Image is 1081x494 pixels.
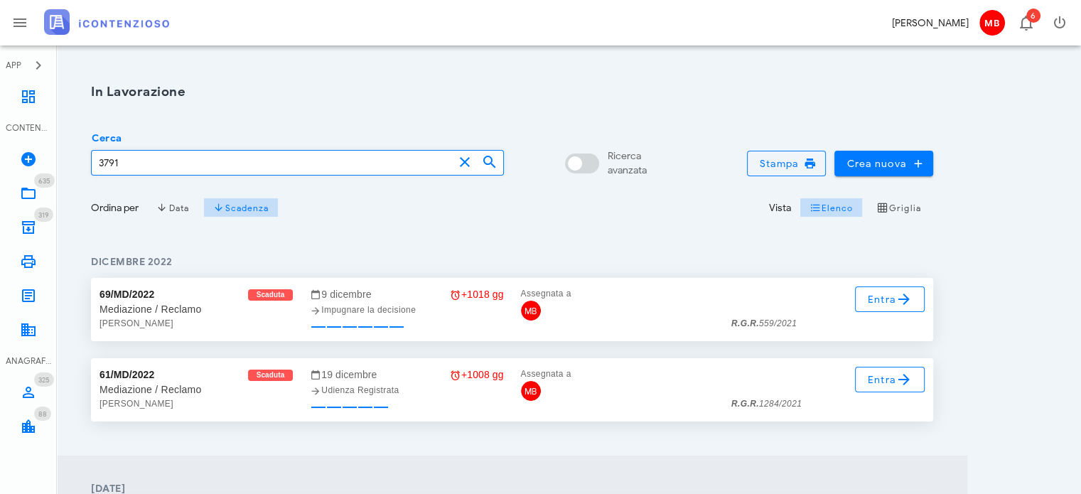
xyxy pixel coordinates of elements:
[38,210,49,220] span: 319
[855,367,925,392] a: Entra
[91,82,933,102] h1: In Lavorazione
[213,202,269,213] span: Scadenza
[892,16,969,31] div: [PERSON_NAME]
[91,200,139,215] div: Ordina per
[100,397,293,411] div: [PERSON_NAME]
[34,372,54,387] span: Distintivo
[100,382,293,397] div: Mediazione / Reclamo
[521,367,714,381] div: Assegnata a
[456,154,473,171] button: clear icon
[34,208,53,222] span: Distintivo
[34,173,55,188] span: Distintivo
[38,375,50,385] span: 325
[156,202,188,213] span: Data
[44,9,169,35] img: logo-text-2x.png
[38,409,47,419] span: 88
[608,149,647,178] div: Ricerca avanzata
[1026,9,1040,23] span: Distintivo
[877,202,921,213] span: Griglia
[731,316,797,331] div: 559/2021
[38,176,50,186] span: 635
[747,151,827,176] button: Stampa
[34,407,51,421] span: Distintivo
[521,301,541,321] span: MB
[310,286,503,302] div: 9 dicembre
[867,291,913,308] span: Entra
[800,198,862,218] button: Elenco
[100,302,293,316] div: Mediazione / Reclamo
[979,10,1005,36] span: MB
[450,367,504,382] div: +1008 gg
[731,318,759,328] strong: R.G.R.
[846,157,922,170] span: Crea nuova
[731,397,802,411] div: 1284/2021
[6,122,51,134] div: CONTENZIOSO
[257,370,285,381] span: Scaduta
[769,200,791,215] div: Vista
[92,151,453,175] input: Cerca
[100,367,154,382] div: 61/MD/2022
[100,316,293,331] div: [PERSON_NAME]
[867,371,913,388] span: Entra
[310,367,503,382] div: 19 dicembre
[310,383,503,397] div: Udienza Registrata
[810,202,854,213] span: Elenco
[91,254,933,269] h4: dicembre 2022
[1009,6,1043,40] button: Distintivo
[834,151,933,176] button: Crea nuova
[759,157,814,170] span: Stampa
[521,286,714,301] div: Assegnata a
[147,198,198,218] button: Data
[731,399,759,409] strong: R.G.R.
[310,303,503,317] div: Impugnare la decisione
[204,198,279,218] button: Scadenza
[868,198,930,218] button: Griglia
[6,355,51,367] div: ANAGRAFICA
[521,381,541,401] span: MB
[450,286,504,302] div: +1018 gg
[257,289,285,301] span: Scaduta
[100,286,154,302] div: 69/MD/2022
[87,131,122,146] label: Cerca
[855,286,925,312] a: Entra
[974,6,1009,40] button: MB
